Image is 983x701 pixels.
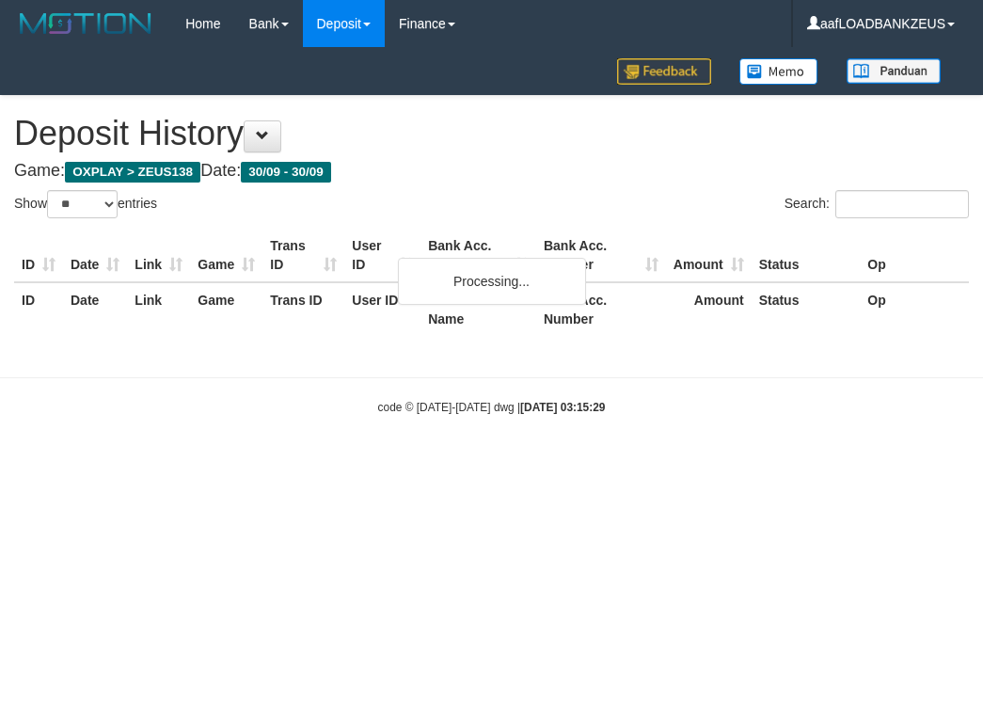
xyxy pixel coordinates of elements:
label: Show entries [14,190,157,218]
th: Date [63,282,127,336]
th: ID [14,282,63,336]
th: Status [752,229,861,282]
select: Showentries [47,190,118,218]
th: Trans ID [262,229,344,282]
small: code © [DATE]-[DATE] dwg | [378,401,606,414]
th: ID [14,229,63,282]
th: Status [752,282,861,336]
span: 30/09 - 30/09 [241,162,331,183]
th: Bank Acc. Number [536,282,666,336]
th: Amount [666,282,752,336]
input: Search: [835,190,969,218]
th: Bank Acc. Name [420,282,536,336]
th: Link [127,229,190,282]
th: Amount [666,229,752,282]
th: Bank Acc. Number [536,229,666,282]
label: Search: [785,190,969,218]
th: Op [860,282,969,336]
th: Game [190,229,262,282]
th: Trans ID [262,282,344,336]
h1: Deposit History [14,115,969,152]
th: User ID [344,229,420,282]
span: OXPLAY > ZEUS138 [65,162,200,183]
img: panduan.png [847,58,941,84]
h4: Game: Date: [14,162,969,181]
strong: [DATE] 03:15:29 [520,401,605,414]
th: Bank Acc. Name [420,229,536,282]
img: Feedback.jpg [617,58,711,85]
th: Game [190,282,262,336]
th: Link [127,282,190,336]
th: Op [860,229,969,282]
th: Date [63,229,127,282]
div: Processing... [398,258,586,305]
img: MOTION_logo.png [14,9,157,38]
th: User ID [344,282,420,336]
img: Button%20Memo.svg [739,58,818,85]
